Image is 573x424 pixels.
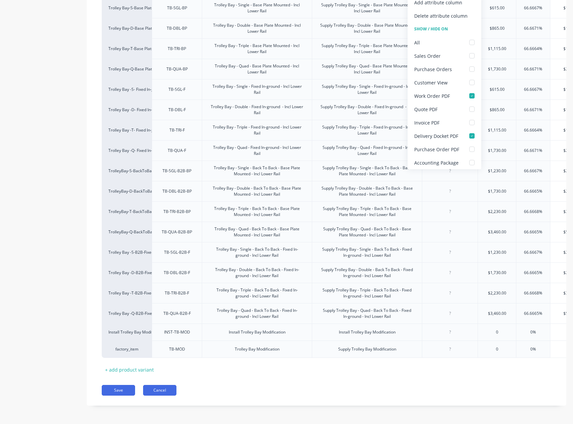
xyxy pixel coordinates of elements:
div: Trolley Bay - Double - Base Plate Mounted - Incl Lower Rail [205,21,309,36]
div: TB-DBL-B2B-F [158,268,195,277]
div: Trolley Bay -D- Fixed In-ground - Incl Lower Rail [108,107,145,113]
div: Supply Trolley Bay Modification [333,345,402,354]
div: $3,460.00 [478,305,516,322]
div: Supply Trolley Bay - Quad - Back To Back - Base Plate Mounted - Incl Lower Rail [315,225,419,239]
div: $865.00 [478,20,516,37]
div: Customer View [414,79,448,86]
div: Trolley Bay -D-B2B-Fixed In-ground-Incl Lower Rail [108,270,145,276]
div: $1,730.00 [478,142,516,159]
div: Trolley Bay -T-B2B-Fixed In-ground-Incl Lower Rail [108,290,145,296]
div: Supply Trolley Bay - Triple - Back To Back - Base Plate Mounted - Incl Lower Rail [315,204,419,219]
div: TB-DBL-BP [160,24,194,33]
div: $1,230.00 [478,163,516,179]
div: 0 [478,341,516,358]
div: 66.6667% [516,81,550,98]
div: $1,230.00 [478,244,516,261]
div: TrolleyBay-S-BackToBack-BasePlate Mnt-Incl.LwrRail [108,168,145,174]
div: Trolley Bay -T- Fixed In-ground - Incl Lower Rail [108,127,145,133]
div: Trolley Bay - Quad - Back To Back - Fixed In-ground - Incl Lower Rail [205,306,309,321]
div: 66.6671% [516,20,550,37]
div: Accounting Package [414,159,459,166]
div: $1,730.00 [478,61,516,77]
div: Trolley Bay - Double - Fixed In-ground - Incl Lower Rail [205,102,309,117]
div: Trolley Bay Modification [229,345,285,354]
div: All [414,39,420,46]
div: Trolley Bay - Triple - Fixed In-ground - Incl Lower Rail [205,123,309,138]
div: Trolley Bay - Double - Back To Back - Base Plate Mounted - Incl Lower Rail [205,184,309,199]
div: Trolley Bay - Triple - Back To Back - Base Plate Mounted - Incl Lower Rail [205,204,309,219]
div: 66.6668% [516,285,550,301]
div: Trolley Bay - Triple - Back To Back - Fixed In-ground - Incl Lower Rail [205,286,309,300]
div: $2,230.00 [478,285,516,301]
div: $1,730.00 [478,264,516,281]
div: 66.6671% [516,142,550,159]
div: Trolley Bay-Q-Base Plate Mounted - Incl Lower Rail [108,66,145,72]
div: Install Trolley Bay Modification [108,329,145,335]
div: Trolley Bay -S- Fixed In-ground - Incl Lower Rail [108,86,145,92]
div: Trolley Bay-S-Base Plate Mounted - Incl Lower Rail [108,5,145,11]
div: Trolley Bay - Single - Back To Back - Base Plate Mounted - Incl Lower Rail [205,164,309,178]
div: TB-QUA-B2B-F [158,309,196,318]
div: TB-TRI-B2B-BP [158,207,196,216]
div: $1,115.00 [478,122,516,139]
div: Trolley Bay-D-Base Plate Mounted - Incl Lower Rail [108,25,145,31]
div: 66.6668% [516,203,550,220]
button: Cancel [143,385,176,396]
div: Delivery Docket PDF [414,133,458,140]
div: Supply Trolley Bay - Single - Base Plate Mounted - Incl Lower Rail [315,1,419,15]
div: TB-SGL-B2B-BP [157,167,197,175]
div: $1,730.00 [478,183,516,200]
div: TrolleyBay-Q-BackToBack-BasePlate Mnt-Incl.LwrRail [108,229,145,235]
div: Supply Trolley Bay - Quad - Fixed In-ground - Incl Lower Rail [315,143,419,158]
div: 66.6665% [516,264,550,281]
div: Supply Trolley Bay - Double - Back To Back - Base Plate Mounted - Incl Lower Rail [315,184,419,199]
div: Supply Trolley Bay - Triple - Base Plate Mounted - Incl Lower Rail [315,41,419,56]
div: 66.6664% [516,122,550,139]
div: $1,115.00 [478,40,516,57]
div: TB-MOD [160,345,194,354]
div: $2,230.00 [478,203,516,220]
div: Delete attribute column [414,12,468,19]
div: 66.6665% [516,224,550,240]
div: $615.00 [478,81,516,98]
div: Supply Trolley Bay - Single - Back To Back - Fixed In-ground - Incl Lower Rail [315,245,419,260]
div: Trolley Bay - Quad - Back To Back - Base Plate Mounted - Incl Lower Rail [205,225,309,239]
div: Show / Hide On [408,22,481,36]
div: TB-QUA-B2B-BP [156,228,197,236]
div: 0% [516,341,550,358]
div: Supply Trolley Bay - Quad - Back To Back - Fixed In-ground - Incl Lower Rail [315,306,419,321]
div: Trolley Bay -S-B2B-Fixed In-ground-Incl Lower Rail [108,249,145,255]
div: 66.6671% [516,101,550,118]
div: TB-SGL-B2B-F [159,248,195,257]
div: Purchase Orders [414,66,452,73]
div: TB-DBL-B2B-BP [157,187,197,196]
div: + add product variant [102,365,157,375]
div: Supply Trolley Bay - Double - Fixed In-ground - Incl Lower Rail [315,102,419,117]
div: Trolley Bay-T-Base Plate Mounted - Incl Lower Rail [108,46,145,52]
div: Supply Trolley Bay - Triple - Fixed In-ground - Incl Lower Rail [315,123,419,138]
div: TB-SGL-BP [160,4,194,12]
div: 0 [478,324,516,341]
div: Trolley Bay - Single - Base Plate Mounted - Incl Lower Rail [205,1,309,15]
div: TrolleyBay-T-BackToBack-BasePlate Mnt-Incl.LwrRail [108,209,145,215]
div: Purchase Order PDF [414,146,459,153]
div: Trolley Bay -Q- Fixed In-ground - Incl Lower Rail [108,148,145,154]
div: TrolleyBay-D-BackToBack-BasePlate Mnt-Incl.LwrRail [108,188,145,194]
div: Trolley Bay - Single - Fixed In-ground - Incl Lower Rail [205,82,309,97]
div: Supply Trolley Bay - Double - Back To Back - Fixed In-ground - Incl Lower Rail [315,265,419,280]
div: 66.6667% [516,163,550,179]
div: Sales Order [414,52,441,59]
div: Trolley Bay - Quad - Fixed In-ground - Incl Lower Rail [205,143,309,158]
div: Supply Trolley Bay - Triple - Back To Back - Fixed In-ground - Incl Lower Rail [315,286,419,300]
div: Quote PDF [414,106,438,113]
div: Trolley Bay - Double - Back To Back - Fixed In-ground - Incl Lower Rail [205,265,309,280]
div: Trolley Bay - Triple - Base Plate Mounted - Incl Lower Rail [205,41,309,56]
div: Work Order PDF [414,92,450,99]
div: 66.6665% [516,305,550,322]
div: TB-DBL-F [160,105,194,114]
div: factory_item [108,346,145,352]
div: 66.6665% [516,183,550,200]
div: TB-QUA-BP [160,65,194,73]
div: Supply Trolley Bay - Single - Back To Back - Base Plate Mounted - Incl Lower Rail [315,164,419,178]
div: $3,460.00 [478,224,516,240]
